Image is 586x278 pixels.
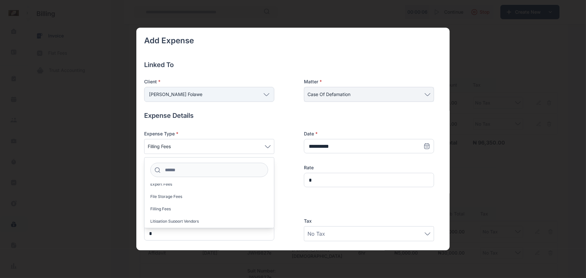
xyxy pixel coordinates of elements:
[304,164,434,171] label: Rate
[150,219,199,224] span: Litigation Support Vendors
[150,182,172,187] span: Expert Fees
[150,206,171,212] span: Filling Fees
[304,78,322,85] span: Matter
[144,131,178,137] span: Expense Type
[304,131,434,137] label: Date
[149,90,202,98] span: [PERSON_NAME] Folawe
[144,78,274,85] p: Client
[307,230,325,238] span: No Tax
[144,60,434,69] h4: Linked To
[144,35,434,46] h4: Add Expense
[307,90,350,98] span: Case of Defamation
[304,218,312,224] span: Tax
[144,111,434,120] h4: Expense Details
[150,194,182,199] span: File Storage Fees
[148,143,171,150] span: Filling Fees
